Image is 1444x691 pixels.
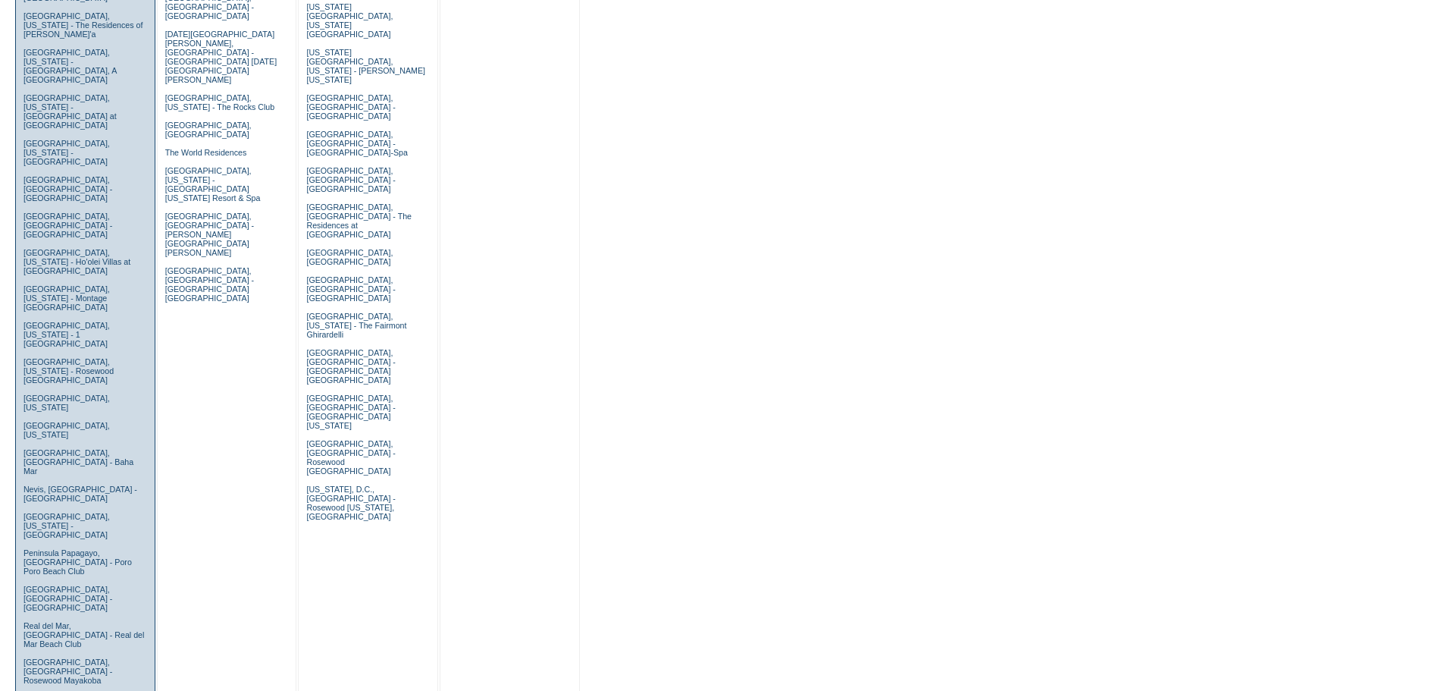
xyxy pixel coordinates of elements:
a: [GEOGRAPHIC_DATA], [GEOGRAPHIC_DATA] - [GEOGRAPHIC_DATA] [23,175,112,203]
a: [US_STATE], D.C., [GEOGRAPHIC_DATA] - Rosewood [US_STATE], [GEOGRAPHIC_DATA] [306,485,395,521]
a: [GEOGRAPHIC_DATA], [GEOGRAPHIC_DATA] - Rosewood [GEOGRAPHIC_DATA] [306,439,395,476]
a: [GEOGRAPHIC_DATA], [US_STATE] - [GEOGRAPHIC_DATA] at [GEOGRAPHIC_DATA] [23,93,117,130]
a: Real del Mar, [GEOGRAPHIC_DATA] - Real del Mar Beach Club [23,621,145,649]
a: [GEOGRAPHIC_DATA], [US_STATE] - The Fairmont Ghirardelli [306,312,406,339]
a: [GEOGRAPHIC_DATA], [GEOGRAPHIC_DATA] - [GEOGRAPHIC_DATA] [US_STATE] [306,394,395,430]
a: [GEOGRAPHIC_DATA], [US_STATE] - [GEOGRAPHIC_DATA] [US_STATE] Resort & Spa [165,166,261,203]
a: [GEOGRAPHIC_DATA], [US_STATE] - [GEOGRAPHIC_DATA] [23,139,110,166]
a: [US_STATE][GEOGRAPHIC_DATA], [US_STATE] - [PERSON_NAME] [US_STATE] [306,48,425,84]
a: [GEOGRAPHIC_DATA], [GEOGRAPHIC_DATA] - Rosewood Mayakoba [23,658,112,685]
a: [GEOGRAPHIC_DATA], [US_STATE] - The Rocks Club [165,93,275,112]
a: [GEOGRAPHIC_DATA], [US_STATE] [23,421,110,439]
a: The World Residences [165,148,247,157]
a: [GEOGRAPHIC_DATA], [GEOGRAPHIC_DATA] - [GEOGRAPHIC_DATA] [23,585,112,612]
a: Nevis, [GEOGRAPHIC_DATA] - [GEOGRAPHIC_DATA] [23,485,137,503]
a: [US_STATE][GEOGRAPHIC_DATA], [US_STATE][GEOGRAPHIC_DATA] [306,2,393,39]
a: [GEOGRAPHIC_DATA], [GEOGRAPHIC_DATA] - The Residences at [GEOGRAPHIC_DATA] [306,203,412,239]
a: [GEOGRAPHIC_DATA], [US_STATE] - Montage [GEOGRAPHIC_DATA] [23,284,110,312]
a: [GEOGRAPHIC_DATA], [GEOGRAPHIC_DATA] - [GEOGRAPHIC_DATA] [306,275,395,303]
a: [GEOGRAPHIC_DATA], [GEOGRAPHIC_DATA] [165,121,252,139]
a: [GEOGRAPHIC_DATA], [US_STATE] - [GEOGRAPHIC_DATA] [23,512,110,539]
a: [GEOGRAPHIC_DATA], [GEOGRAPHIC_DATA] - [GEOGRAPHIC_DATA]-Spa [306,130,407,157]
a: [GEOGRAPHIC_DATA], [GEOGRAPHIC_DATA] [306,248,393,266]
a: [GEOGRAPHIC_DATA], [GEOGRAPHIC_DATA] - [GEOGRAPHIC_DATA] [23,212,112,239]
a: [GEOGRAPHIC_DATA], [GEOGRAPHIC_DATA] - [GEOGRAPHIC_DATA] [GEOGRAPHIC_DATA] [306,348,395,385]
a: [GEOGRAPHIC_DATA], [GEOGRAPHIC_DATA] - [GEOGRAPHIC_DATA] [GEOGRAPHIC_DATA] [165,266,254,303]
a: [GEOGRAPHIC_DATA], [US_STATE] - 1 [GEOGRAPHIC_DATA] [23,321,110,348]
a: Peninsula Papagayo, [GEOGRAPHIC_DATA] - Poro Poro Beach Club [23,548,132,576]
a: [GEOGRAPHIC_DATA], [US_STATE] - The Residences of [PERSON_NAME]'a [23,11,143,39]
a: [GEOGRAPHIC_DATA], [GEOGRAPHIC_DATA] - [GEOGRAPHIC_DATA] [306,166,395,193]
a: [GEOGRAPHIC_DATA], [US_STATE] - Ho'olei Villas at [GEOGRAPHIC_DATA] [23,248,130,275]
a: [GEOGRAPHIC_DATA], [GEOGRAPHIC_DATA] - [GEOGRAPHIC_DATA] [306,93,395,121]
a: [GEOGRAPHIC_DATA], [US_STATE] - Rosewood [GEOGRAPHIC_DATA] [23,357,114,385]
a: [GEOGRAPHIC_DATA], [GEOGRAPHIC_DATA] - Baha Mar [23,448,133,476]
a: [DATE][GEOGRAPHIC_DATA][PERSON_NAME], [GEOGRAPHIC_DATA] - [GEOGRAPHIC_DATA] [DATE][GEOGRAPHIC_DAT... [165,30,277,84]
a: [GEOGRAPHIC_DATA], [GEOGRAPHIC_DATA] - [PERSON_NAME][GEOGRAPHIC_DATA][PERSON_NAME] [165,212,254,257]
a: [GEOGRAPHIC_DATA], [US_STATE] - [GEOGRAPHIC_DATA], A [GEOGRAPHIC_DATA] [23,48,117,84]
a: [GEOGRAPHIC_DATA], [US_STATE] [23,394,110,412]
